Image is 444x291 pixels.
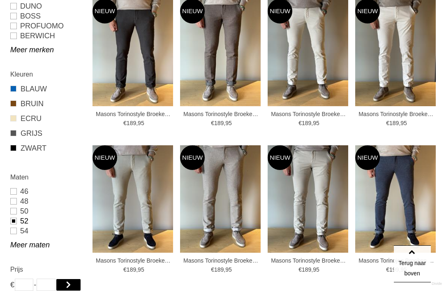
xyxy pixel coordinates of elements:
a: Masons Torinostyle Broeken en Pantalons [358,110,435,118]
span: , [399,120,400,126]
a: 54 [10,226,83,236]
span: € [386,120,389,126]
span: 95 [400,120,407,126]
span: 199 [389,266,399,273]
span: 189 [302,120,311,126]
span: € [123,266,127,273]
a: Masons Torinostyle Broeken en Pantalons [183,257,259,264]
span: € [123,120,127,126]
span: 189 [302,266,311,273]
a: 46 [10,186,83,196]
span: 95 [138,120,144,126]
span: 95 [225,266,232,273]
a: 52 [10,216,83,226]
a: Meer maten [10,240,83,250]
span: € [386,266,389,273]
a: BOSS [10,11,83,21]
img: Masons Torinostyle Broeken en Pantalons [180,145,261,253]
span: 95 [138,266,144,273]
span: 189 [214,266,224,273]
span: € [211,266,214,273]
a: BRUIN [10,98,83,109]
span: 95 [313,120,319,126]
span: , [311,266,313,273]
span: € [298,120,302,126]
span: , [136,120,138,126]
span: , [311,120,313,126]
span: 189 [214,120,224,126]
span: , [224,266,225,273]
h2: Prijs [10,264,83,275]
a: Meer merken [10,45,83,55]
a: ECRU [10,113,83,124]
a: GRIJS [10,128,83,139]
a: Duno [10,1,83,11]
span: , [224,120,225,126]
span: 95 [313,266,319,273]
a: 48 [10,196,83,206]
span: € [298,266,302,273]
a: 50 [10,206,83,216]
a: PROFUOMO [10,21,83,31]
span: € [10,279,14,291]
span: € [211,120,214,126]
img: Masons Torinojog Broeken en Pantalons [355,145,436,253]
img: Masons Torinostyle Broeken en Pantalons [268,145,348,253]
img: Masons Torinostyle Broeken en Pantalons [92,145,173,253]
a: Masons Torinostyle Broeken en Pantalons [183,110,259,118]
h2: Maten [10,172,83,182]
span: , [136,266,138,273]
a: ZWART [10,143,83,154]
span: 189 [127,120,136,126]
a: Masons Torinostyle Broeken en Pantalons [96,110,172,118]
a: Masons Torinostyle Broeken en Pantalons [96,257,172,264]
a: Masons Torinojog Broeken en Pantalons [358,257,435,264]
span: 189 [127,266,136,273]
a: Berwich [10,31,83,41]
span: 189 [389,120,399,126]
a: Terug naar boven [394,245,431,282]
h2: Kleuren [10,69,83,79]
span: 95 [225,120,232,126]
a: Masons Torinostyle Broeken en Pantalons [271,257,347,264]
a: BLAUW [10,84,83,94]
span: - [34,279,36,291]
a: Masons Torinostyle Broeken en Pantalons [271,110,347,118]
